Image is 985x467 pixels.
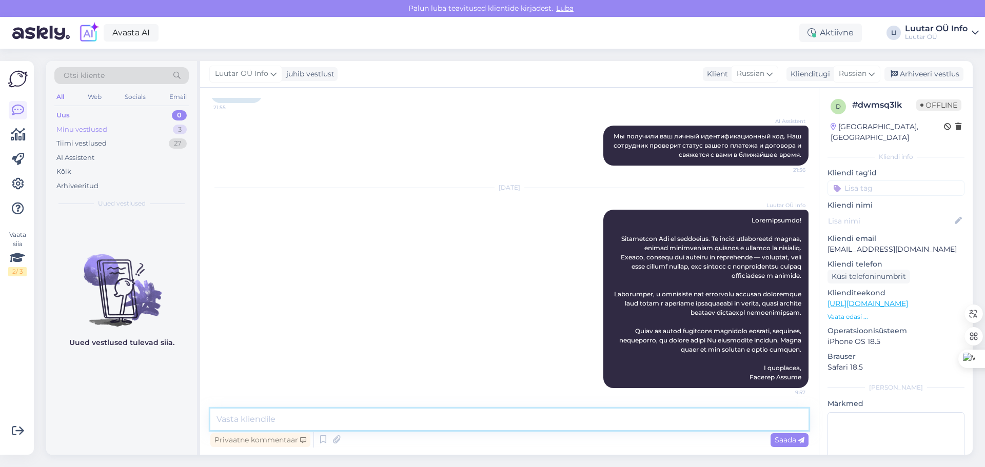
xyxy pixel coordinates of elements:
div: 0 [172,110,187,120]
span: 21:55 [213,104,252,111]
div: AI Assistent [56,153,94,163]
div: Socials [123,90,148,104]
div: Minu vestlused [56,125,107,135]
img: explore-ai [78,22,100,44]
div: Vaata siia [8,230,27,276]
div: 2 / 3 [8,267,27,276]
p: Kliendi nimi [828,200,964,211]
span: Luutar OÜ Info [215,68,268,79]
span: Offline [916,99,961,111]
p: Kliendi email [828,233,964,244]
span: Saada [775,435,804,444]
p: Märkmed [828,398,964,409]
div: # dwmsq3lk [852,99,916,111]
div: Arhiveeri vestlus [884,67,963,81]
img: Askly Logo [8,69,28,89]
div: [PERSON_NAME] [828,383,964,392]
span: d [836,103,841,110]
div: Email [167,90,189,104]
span: 21:56 [767,166,805,174]
div: Kliendi info [828,152,964,161]
span: AI Assistent [767,117,805,125]
div: Luutar OÜ [905,33,968,41]
span: Uued vestlused [98,199,146,208]
p: Vaata edasi ... [828,312,964,321]
p: Uued vestlused tulevad siia. [69,337,174,348]
span: Luutar OÜ Info [766,201,805,209]
p: [EMAIL_ADDRESS][DOMAIN_NAME] [828,244,964,255]
div: 27 [169,138,187,149]
span: 9:57 [767,389,805,396]
div: Web [86,90,104,104]
span: Мы получили ваш личный идентификационный код. Наш сотрудник проверит статус вашего платежа и дого... [614,132,803,158]
div: [DATE] [210,183,809,192]
input: Lisa nimi [828,215,953,227]
img: No chats [46,236,197,328]
p: Kliendi telefon [828,259,964,270]
a: Luutar OÜ InfoLuutar OÜ [905,25,979,41]
div: Klient [703,69,728,79]
span: Luba [553,4,577,13]
p: Kliendi tag'id [828,168,964,178]
input: Lisa tag [828,180,964,196]
div: [GEOGRAPHIC_DATA], [GEOGRAPHIC_DATA] [831,121,944,143]
span: Otsi kliente [64,70,105,81]
div: Luutar OÜ Info [905,25,968,33]
div: All [54,90,66,104]
p: Klienditeekond [828,288,964,298]
div: Kõik [56,167,71,177]
a: Avasta AI [104,24,159,42]
div: 3 [173,125,187,135]
p: Safari 18.5 [828,362,964,373]
div: LI [887,26,901,40]
span: Russian [737,68,764,79]
div: Tiimi vestlused [56,138,107,149]
p: Brauser [828,351,964,362]
p: iPhone OS 18.5 [828,336,964,347]
div: Aktiivne [799,24,862,42]
div: Arhiveeritud [56,181,98,191]
div: Küsi telefoninumbrit [828,270,910,283]
span: Russian [839,68,866,79]
div: Uus [56,110,70,120]
a: [URL][DOMAIN_NAME] [828,299,908,308]
div: juhib vestlust [282,69,334,79]
div: Privaatne kommentaar [210,433,310,447]
p: Operatsioonisüsteem [828,326,964,336]
div: Klienditugi [786,69,830,79]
